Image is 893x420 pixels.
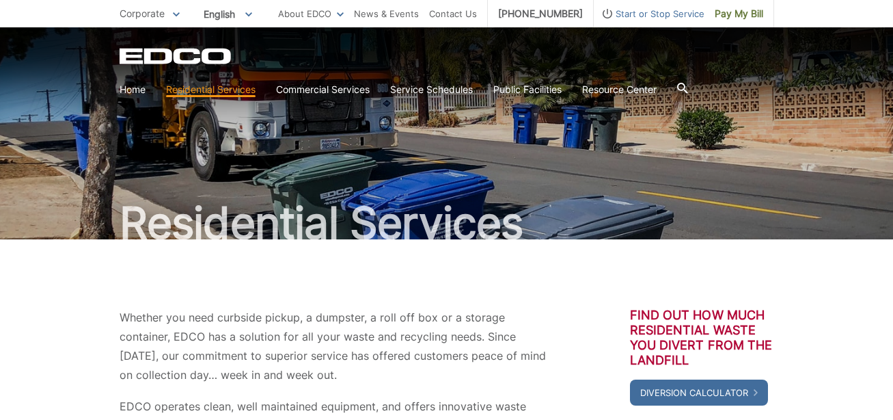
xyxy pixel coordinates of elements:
a: EDCD logo. Return to the homepage. [120,48,233,64]
a: Service Schedules [390,82,473,97]
span: English [193,3,262,25]
a: Commercial Services [276,82,370,97]
h3: Find out how much residential waste you divert from the landfill [630,308,774,368]
a: News & Events [354,6,419,21]
p: Whether you need curbside pickup, a dumpster, a roll off box or a storage container, EDCO has a s... [120,308,547,384]
a: Resource Center [582,82,657,97]
a: Residential Services [166,82,256,97]
a: Public Facilities [493,82,562,97]
a: Contact Us [429,6,477,21]
h1: Residential Services [120,201,774,245]
span: Corporate [120,8,165,19]
span: Pay My Bill [715,6,763,21]
a: Home [120,82,146,97]
a: About EDCO [278,6,344,21]
a: Diversion Calculator [630,380,768,406]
